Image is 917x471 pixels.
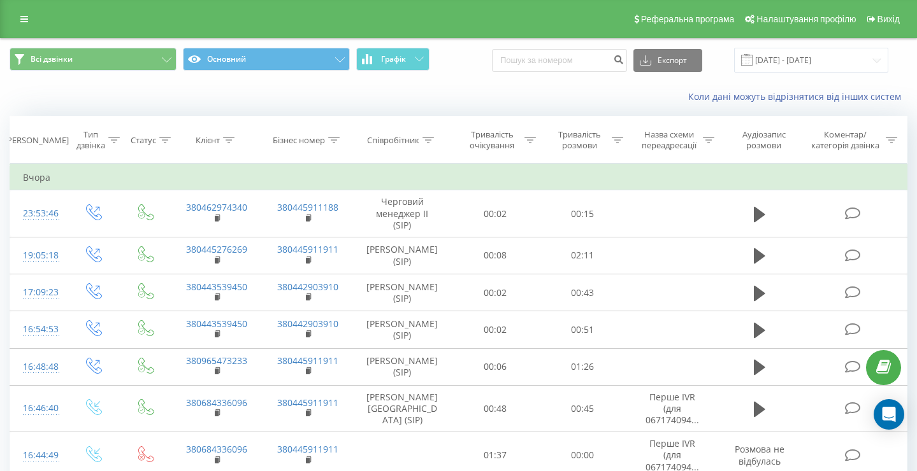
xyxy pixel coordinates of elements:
[23,396,53,421] div: 16:46:40
[874,399,904,430] div: Open Intercom Messenger
[183,48,350,71] button: Основний
[638,129,700,151] div: Назва схеми переадресації
[551,129,609,151] div: Тривалість розмови
[186,243,247,255] a: 380445276269
[186,318,247,330] a: 380443539450
[23,243,53,268] div: 19:05:18
[353,311,451,348] td: [PERSON_NAME] (SIP)
[756,14,856,24] span: Налаштування профілю
[539,311,626,348] td: 00:51
[277,201,338,213] a: 380445911188
[273,135,325,146] div: Бізнес номер
[10,48,177,71] button: Всі дзвінки
[353,274,451,311] td: [PERSON_NAME] (SIP)
[451,385,538,432] td: 00:48
[641,14,735,24] span: Реферальна програма
[539,190,626,237] td: 00:15
[4,135,69,146] div: [PERSON_NAME]
[23,280,53,305] div: 17:09:23
[539,348,626,385] td: 01:26
[367,135,419,146] div: Співробітник
[877,14,900,24] span: Вихід
[277,355,338,367] a: 380445911911
[23,317,53,342] div: 16:54:53
[186,397,247,409] a: 380684336096
[196,135,220,146] div: Клієнт
[186,281,247,293] a: 380443539450
[31,54,73,64] span: Всі дзвінки
[277,281,338,293] a: 380442903910
[353,385,451,432] td: [PERSON_NAME][GEOGRAPHIC_DATA] (SIP)
[492,49,627,72] input: Пошук за номером
[353,237,451,274] td: [PERSON_NAME] (SIP)
[277,243,338,255] a: 380445911911
[729,129,798,151] div: Аудіозапис розмови
[131,135,156,146] div: Статус
[381,55,406,64] span: Графік
[10,165,907,190] td: Вчора
[353,190,451,237] td: Черговий менеджер ІІ (SIP)
[451,311,538,348] td: 00:02
[451,274,538,311] td: 00:02
[23,355,53,379] div: 16:48:48
[688,90,907,102] a: Коли дані можуть відрізнятися вiд інших систем
[735,443,784,467] span: Розмова не відбулась
[451,237,538,274] td: 00:08
[356,48,430,71] button: Графік
[23,201,53,226] div: 23:53:46
[808,129,883,151] div: Коментар/категорія дзвінка
[186,355,247,367] a: 380965473233
[451,348,538,385] td: 00:06
[646,391,699,426] span: Перше IVR (для 067174094...
[539,237,626,274] td: 02:11
[277,443,338,455] a: 380445911911
[186,443,247,455] a: 380684336096
[277,397,338,409] a: 380445911911
[76,129,105,151] div: Тип дзвінка
[353,348,451,385] td: [PERSON_NAME] (SIP)
[463,129,521,151] div: Тривалість очікування
[277,318,338,330] a: 380442903910
[539,274,626,311] td: 00:43
[23,443,53,468] div: 16:44:49
[539,385,626,432] td: 00:45
[451,190,538,237] td: 00:02
[633,49,702,72] button: Експорт
[186,201,247,213] a: 380462974340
